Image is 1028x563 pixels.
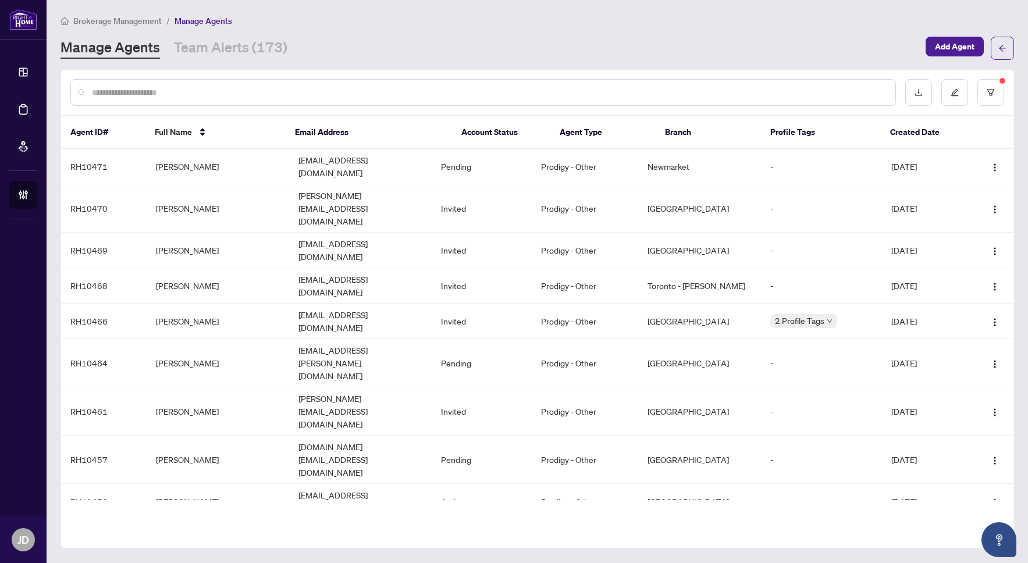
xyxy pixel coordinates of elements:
td: [GEOGRAPHIC_DATA] [638,436,761,484]
td: Prodigy - Other [532,387,639,436]
button: Logo [986,312,1004,330]
td: [PERSON_NAME] [147,149,289,184]
td: [PERSON_NAME] [147,304,289,339]
td: RH10471 [61,149,147,184]
td: RH10461 [61,387,147,436]
th: Created Date [881,116,965,149]
td: [PERSON_NAME] [147,268,289,304]
button: Add Agent [926,37,984,56]
td: RH10468 [61,268,147,304]
img: Logo [990,408,999,417]
img: Logo [990,359,999,369]
th: Full Name [145,116,286,149]
td: [DATE] [882,387,967,436]
td: Prodigy - Other [532,184,639,233]
td: Invited [432,184,532,233]
li: / [166,14,170,27]
img: Logo [990,205,999,214]
td: RH10466 [61,304,147,339]
button: Logo [986,241,1004,259]
td: Prodigy - Other [532,149,639,184]
button: Logo [986,492,1004,511]
td: [PERSON_NAME][EMAIL_ADDRESS][DOMAIN_NAME] [289,184,432,233]
img: Logo [990,282,999,291]
img: Logo [990,318,999,327]
td: [PERSON_NAME] [147,387,289,436]
td: [PERSON_NAME] [147,484,289,519]
td: RH10469 [61,233,147,268]
td: [DATE] [882,184,967,233]
td: Invited [432,268,532,304]
td: [GEOGRAPHIC_DATA] [638,387,761,436]
button: edit [941,79,968,106]
span: filter [987,88,995,97]
th: Email Address [286,116,452,149]
td: RH10457 [61,436,147,484]
td: - [761,339,882,387]
td: [DATE] [882,436,967,484]
td: RH10470 [61,184,147,233]
td: Pending [432,339,532,387]
td: [DATE] [882,339,967,387]
td: Toronto - [PERSON_NAME] [638,268,761,304]
span: 2 Profile Tags [775,314,824,327]
span: JD [17,532,29,548]
td: - [761,387,882,436]
button: Logo [986,402,1004,421]
img: Logo [990,163,999,172]
td: [DATE] [882,149,967,184]
td: Prodigy - Other [532,304,639,339]
td: [EMAIL_ADDRESS][DOMAIN_NAME] [289,268,432,304]
button: Logo [986,157,1004,176]
td: RH10464 [61,339,147,387]
button: Logo [986,450,1004,469]
span: edit [951,88,959,97]
th: Agent Type [550,116,656,149]
img: logo [9,9,37,30]
td: [GEOGRAPHIC_DATA] [638,304,761,339]
button: Logo [986,354,1004,372]
td: [EMAIL_ADDRESS][DOMAIN_NAME] [289,304,432,339]
td: [DATE] [882,268,967,304]
th: Branch [656,116,761,149]
img: Logo [990,498,999,507]
td: [PERSON_NAME] [147,339,289,387]
td: - [761,268,882,304]
button: filter [977,79,1004,106]
td: Active [432,484,532,519]
td: - [761,149,882,184]
td: [EMAIL_ADDRESS][DOMAIN_NAME] [289,149,432,184]
td: [DATE] [882,304,967,339]
td: [GEOGRAPHIC_DATA] [638,233,761,268]
td: [DOMAIN_NAME][EMAIL_ADDRESS][DOMAIN_NAME] [289,436,432,484]
td: [EMAIL_ADDRESS][DOMAIN_NAME] [289,233,432,268]
td: [PERSON_NAME] [147,184,289,233]
span: down [827,318,833,324]
td: Invited [432,387,532,436]
td: Invited [432,233,532,268]
span: Manage Agents [175,16,232,26]
span: arrow-left [998,44,1006,52]
span: Add Agent [935,37,974,56]
td: RH10456 [61,484,147,519]
img: Logo [990,247,999,256]
td: Prodigy - Other [532,268,639,304]
td: Pending [432,149,532,184]
td: [PERSON_NAME] [147,436,289,484]
td: [EMAIL_ADDRESS][PERSON_NAME][DOMAIN_NAME] [289,339,432,387]
td: Invited [432,304,532,339]
td: [GEOGRAPHIC_DATA] [638,484,761,519]
th: Agent ID# [61,116,145,149]
td: [DATE] [882,233,967,268]
td: - [761,436,882,484]
td: Newmarket [638,149,761,184]
td: [GEOGRAPHIC_DATA] [638,339,761,387]
button: Logo [986,276,1004,295]
th: Account Status [452,116,550,149]
td: - [761,184,882,233]
a: Team Alerts (173) [174,38,287,59]
td: Prodigy - Other [532,436,639,484]
td: [DATE] [882,484,967,519]
td: - [761,233,882,268]
button: Logo [986,199,1004,218]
